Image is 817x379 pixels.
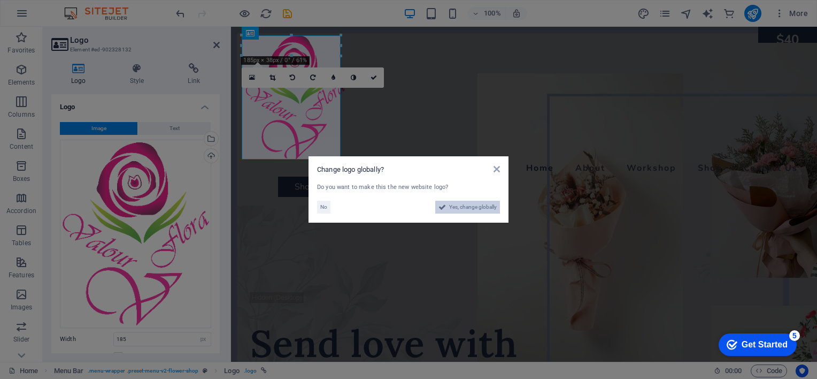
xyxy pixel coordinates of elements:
[32,12,78,21] div: Get Started
[317,183,500,192] div: Do you want to make this the new website logo?
[317,201,330,214] button: No
[449,201,497,214] span: Yes, change globally
[79,2,90,13] div: 5
[9,5,87,28] div: Get Started 5 items remaining, 0% complete
[317,165,384,173] span: Change logo globally?
[320,201,327,214] span: No
[435,201,500,214] button: Yes, change globally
